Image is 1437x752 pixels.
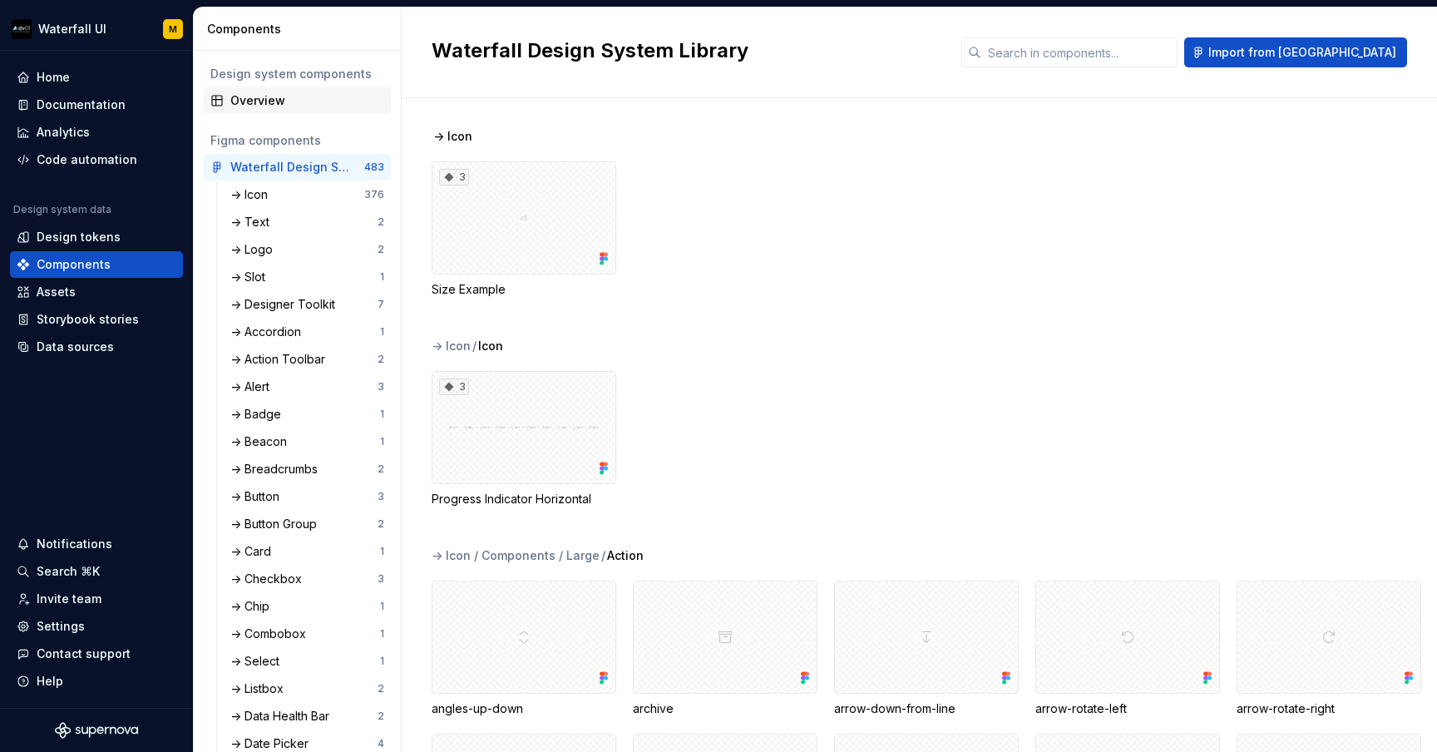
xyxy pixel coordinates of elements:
a: -> Chip1 [224,593,391,620]
div: -> Listbox [230,680,290,697]
div: arrow-rotate-left [1035,581,1220,717]
a: Assets [10,279,183,305]
div: Design system components [210,66,384,82]
a: Documentation [10,92,183,118]
div: arrow-rotate-right [1237,700,1421,717]
div: 2 [378,243,384,256]
div: 3 [439,169,469,186]
a: -> Beacon1 [224,428,391,455]
div: 3 [378,572,384,586]
a: -> Combobox1 [224,621,391,647]
div: -> Icon / Components / Large [432,547,600,564]
a: -> Slot1 [224,264,391,290]
div: Home [37,69,70,86]
h2: Waterfall Design System Library [432,37,941,64]
div: Storybook stories [37,311,139,328]
div: arrow-down-from-line [834,700,1019,717]
div: Settings [37,618,85,635]
div: -> Chip [230,598,276,615]
div: angles-up-down [432,700,616,717]
div: Waterfall Design System Library [230,159,354,176]
div: -> Button Group [230,516,323,532]
div: Invite team [37,591,101,607]
div: -> Data Health Bar [230,708,336,725]
div: -> Accordion [230,324,308,340]
a: -> Select1 [224,648,391,675]
div: -> Icon [230,186,274,203]
div: 3Size Example [432,161,616,298]
a: Home [10,64,183,91]
div: -> Select [230,653,286,670]
div: Data sources [37,339,114,355]
div: 3 [378,490,384,503]
div: Size Example [432,281,616,298]
button: Help [10,668,183,695]
div: Overview [230,92,384,109]
div: Components [207,21,394,37]
a: -> Icon376 [224,181,391,208]
div: Documentation [37,96,126,113]
a: Settings [10,613,183,640]
div: -> Date Picker [230,735,315,752]
div: arrow-down-from-line [834,581,1019,717]
div: 3 [378,380,384,393]
button: Contact support [10,641,183,667]
a: -> Text2 [224,209,391,235]
div: -> Logo [230,241,279,258]
div: 1 [380,627,384,641]
div: 1 [380,325,384,339]
div: 7 [378,298,384,311]
a: Code automation [10,146,183,173]
div: -> Breadcrumbs [230,461,324,477]
a: Overview [204,87,391,114]
div: archive [633,581,817,717]
a: -> Listbox2 [224,675,391,702]
div: Notifications [37,536,112,552]
div: archive [633,700,817,717]
a: -> Button Group2 [224,511,391,537]
a: -> Checkbox3 [224,566,391,592]
div: -> Alert [230,378,276,395]
div: Code automation [37,151,137,168]
div: 1 [380,270,384,284]
a: Invite team [10,586,183,612]
div: -> Text [230,214,276,230]
div: Assets [37,284,76,300]
a: -> Alert3 [224,374,391,400]
span: Import from [GEOGRAPHIC_DATA] [1208,44,1396,61]
div: 4 [378,737,384,750]
button: Import from [GEOGRAPHIC_DATA] [1184,37,1407,67]
div: M [169,22,177,36]
div: 483 [364,161,384,174]
span: / [601,547,605,564]
div: angles-up-down [432,581,616,717]
div: 2 [378,710,384,723]
div: -> Combobox [230,626,313,642]
div: arrow-rotate-left [1035,700,1220,717]
a: -> Action Toolbar2 [224,346,391,373]
button: Search ⌘K [10,558,183,585]
a: -> Breadcrumbs2 [224,456,391,482]
a: -> Button3 [224,483,391,510]
svg: Supernova Logo [55,722,138,739]
div: Waterfall UI [38,21,106,37]
div: 3 [439,378,469,395]
a: -> Card1 [224,538,391,565]
a: -> Data Health Bar2 [224,703,391,730]
div: 1 [380,435,384,448]
div: -> Badge [230,406,288,423]
div: -> Action Toolbar [230,351,332,368]
div: Analytics [37,124,90,141]
div: 2 [378,215,384,229]
div: Progress Indicator Horizontal [432,491,616,507]
div: 2 [378,517,384,531]
div: 3Progress Indicator Horizontal [432,371,616,507]
div: Design system data [13,203,111,216]
a: Components [10,251,183,278]
div: 2 [378,682,384,695]
div: -> Card [230,543,278,560]
div: 1 [380,408,384,421]
div: arrow-rotate-right [1237,581,1421,717]
div: Help [37,673,63,690]
a: -> Designer Toolkit7 [224,291,391,318]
